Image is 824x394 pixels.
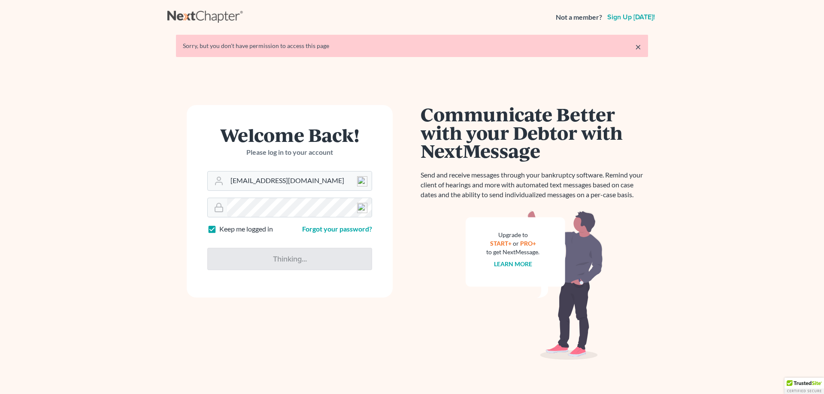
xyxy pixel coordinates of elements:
img: npw-badge-icon-locked.svg [357,203,367,213]
a: Forgot your password? [302,225,372,233]
a: Learn more [494,260,532,268]
p: Send and receive messages through your bankruptcy software. Remind your client of hearings and mo... [421,170,648,200]
div: Upgrade to [486,231,539,239]
strong: Not a member? [556,12,602,22]
label: Keep me logged in [219,224,273,234]
p: Please log in to your account [207,147,372,157]
a: START+ [490,240,512,247]
span: or [513,240,519,247]
a: Sign up [DATE]! [606,14,657,21]
img: npw-badge-icon-locked.svg [357,176,367,186]
input: Thinking... [207,248,372,270]
div: TrustedSite Certified [785,378,824,394]
div: to get NextMessage. [486,248,539,256]
img: nextmessage_bg-59042aed3d76b12b5cd301f8e5b87938c9018125f34e5fa2b7a6b67550977c72.svg [466,210,603,360]
input: Email Address [227,171,372,190]
div: Sorry, but you don't have permission to access this page [183,42,641,50]
h1: Communicate Better with your Debtor with NextMessage [421,105,648,160]
h1: Welcome Back! [207,126,372,144]
a: PRO+ [520,240,536,247]
a: × [635,42,641,52]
